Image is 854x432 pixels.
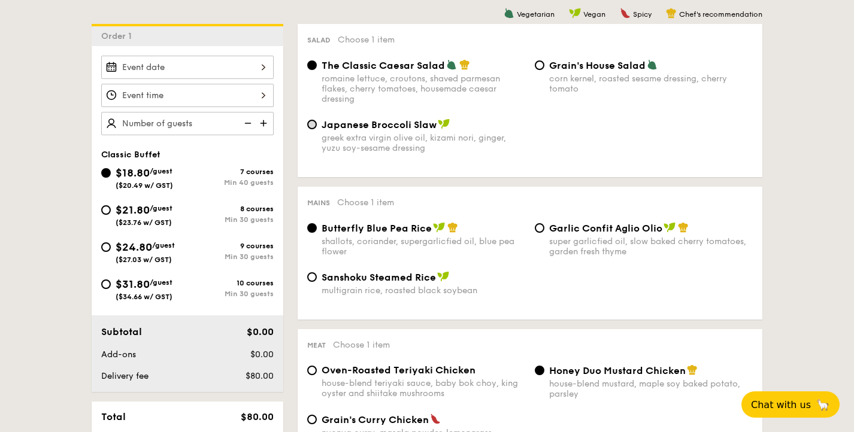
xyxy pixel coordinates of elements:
[116,293,172,301] span: ($34.66 w/ GST)
[741,391,840,418] button: Chat with us🦙
[438,118,450,129] img: icon-vegan.f8ff3823.svg
[447,222,458,233] img: icon-chef-hat.a58ddaea.svg
[583,10,605,19] span: Vegan
[549,74,753,94] div: corn kernel, roasted sesame dressing, cherry tomato
[187,178,274,187] div: Min 40 guests
[751,399,811,410] span: Chat with us
[322,133,525,153] div: greek extra virgin olive oil, kizami nori, ginger, yuzu soy-sesame dressing
[307,223,317,233] input: Butterfly Blue Pea Riceshallots, coriander, supergarlicfied oil, blue pea flower
[150,278,172,287] span: /guest
[101,112,274,135] input: Number of guests
[187,290,274,298] div: Min 30 guests
[535,60,544,70] input: Grain's House Saladcorn kernel, roasted sesame dressing, cherry tomato
[101,411,126,422] span: Total
[187,168,274,176] div: 7 courses
[187,252,274,261] div: Min 30 guests
[535,223,544,233] input: Garlic Confit Aglio Oliosuper garlicfied oil, slow baked cherry tomatoes, garden fresh thyme
[620,8,631,19] img: icon-spicy.37a8142b.svg
[504,8,514,19] img: icon-vegetarian.fe4039eb.svg
[101,371,149,381] span: Delivery fee
[187,279,274,287] div: 10 courses
[569,8,581,19] img: icon-vegan.f8ff3823.svg
[322,272,436,283] span: Sanshoku Steamed Rice
[307,199,330,207] span: Mains
[187,242,274,250] div: 9 courses
[322,119,437,130] span: Japanese Broccoli Slaw
[101,205,111,215] input: $21.80/guest($23.76 w/ GST)8 coursesMin 30 guests
[101,84,274,107] input: Event time
[116,166,150,180] span: $18.80
[101,279,111,289] input: $31.80/guest($34.66 w/ GST)10 coursesMin 30 guests
[687,364,698,375] img: icon-chef-hat.a58ddaea.svg
[307,60,317,70] input: The Classic Caesar Saladromaine lettuce, croutons, shaved parmesan flakes, cherry tomatoes, house...
[549,365,686,376] span: Honey Duo Mustard Chicken
[116,255,172,264] span: ($27.03 w/ GST)
[246,371,274,381] span: $80.00
[250,349,274,360] span: $0.00
[322,285,525,296] div: multigrain rice, roasted black soybean
[307,36,331,44] span: Salad
[101,56,274,79] input: Event date
[816,398,830,412] span: 🦙
[101,150,160,160] span: Classic Buffet
[116,241,152,254] span: $24.80
[549,236,753,257] div: super garlicfied oil, slow baked cherry tomatoes, garden fresh thyme
[337,197,394,208] span: Choose 1 item
[459,59,470,70] img: icon-chef-hat.a58ddaea.svg
[678,222,689,233] img: icon-chef-hat.a58ddaea.svg
[664,222,676,233] img: icon-vegan.f8ff3823.svg
[187,205,274,213] div: 8 courses
[307,120,317,129] input: Japanese Broccoli Slawgreek extra virgin olive oil, kizami nori, ginger, yuzu soy-sesame dressing
[101,326,142,337] span: Subtotal
[307,272,317,282] input: Sanshoku Steamed Ricemultigrain rice, roasted black soybean
[549,223,662,234] span: Garlic Confit Aglio Olio
[101,168,111,178] input: $18.80/guest($20.49 w/ GST)7 coursesMin 40 guests
[101,349,136,360] span: Add-ons
[101,31,137,41] span: Order 1
[322,60,445,71] span: The Classic Caesar Salad
[338,35,395,45] span: Choose 1 item
[116,218,172,227] span: ($23.76 w/ GST)
[446,59,457,70] img: icon-vegetarian.fe4039eb.svg
[430,413,441,424] img: icon-spicy.37a8142b.svg
[150,167,172,175] span: /guest
[116,181,173,190] span: ($20.49 w/ GST)
[322,223,432,234] span: Butterfly Blue Pea Rice
[322,364,476,376] span: Oven-Roasted Teriyaki Chicken
[307,341,326,349] span: Meat
[307,415,317,424] input: Grain's Curry Chickennyonya curry, masala powder, lemongrass
[150,204,172,212] span: /guest
[247,326,274,337] span: $0.00
[152,241,175,250] span: /guest
[549,379,753,399] div: house-blend mustard, maple soy baked potato, parsley
[647,59,658,70] img: icon-vegetarian.fe4039eb.svg
[322,378,525,398] div: house-blend teriyaki sauce, baby bok choy, king oyster and shiitake mushrooms
[116,278,150,291] span: $31.80
[322,236,525,257] div: shallots, coriander, supergarlicfied oil, blue pea flower
[322,414,429,425] span: Grain's Curry Chicken
[549,60,646,71] span: Grain's House Salad
[535,366,544,375] input: Honey Duo Mustard Chickenhouse-blend mustard, maple soy baked potato, parsley
[307,366,317,375] input: Oven-Roasted Teriyaki Chickenhouse-blend teriyaki sauce, baby bok choy, king oyster and shiitake ...
[187,215,274,224] div: Min 30 guests
[679,10,762,19] span: Chef's recommendation
[433,222,445,233] img: icon-vegan.f8ff3823.svg
[322,74,525,104] div: romaine lettuce, croutons, shaved parmesan flakes, cherry tomatoes, housemade caesar dressing
[437,271,449,282] img: icon-vegan.f8ff3823.svg
[116,203,150,217] span: $21.80
[517,10,555,19] span: Vegetarian
[241,411,274,422] span: $80.00
[101,242,111,252] input: $24.80/guest($27.03 w/ GST)9 coursesMin 30 guests
[633,10,652,19] span: Spicy
[238,112,256,135] img: icon-reduce.1d2dbef1.svg
[666,8,677,19] img: icon-chef-hat.a58ddaea.svg
[333,340,390,350] span: Choose 1 item
[256,112,274,135] img: icon-add.58712e84.svg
